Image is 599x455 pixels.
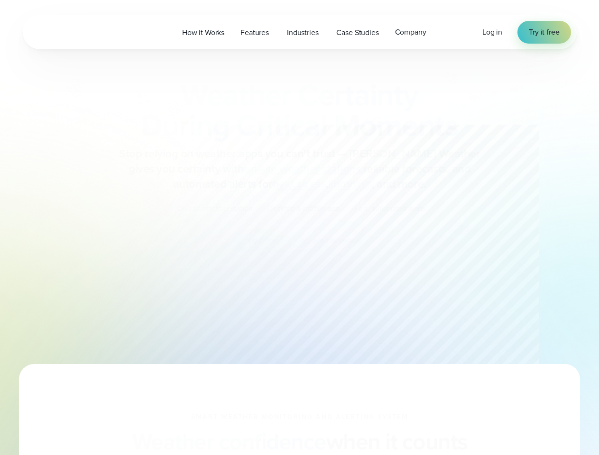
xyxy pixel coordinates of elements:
span: How it Works [182,27,224,38]
a: Case Studies [328,23,387,42]
span: Company [395,27,426,38]
a: Log in [482,27,502,38]
span: Case Studies [336,27,378,38]
span: Features [240,27,269,38]
a: How it Works [174,23,232,42]
span: Log in [482,27,502,37]
span: Try it free [529,27,559,38]
a: Try it free [517,21,571,44]
span: Industries [287,27,318,38]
